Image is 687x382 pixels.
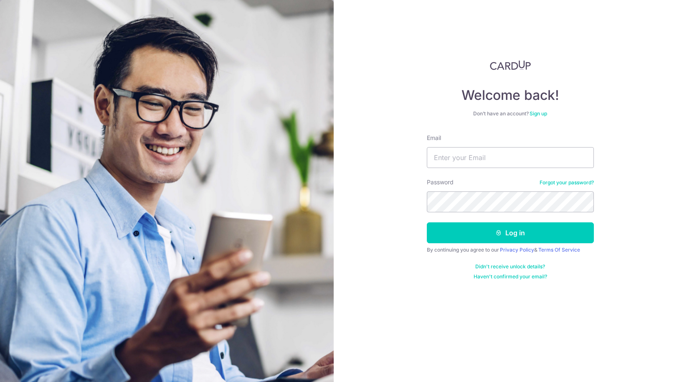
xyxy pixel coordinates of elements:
[427,134,441,142] label: Email
[540,179,594,186] a: Forgot your password?
[427,147,594,168] input: Enter your Email
[475,263,545,270] a: Didn't receive unlock details?
[427,247,594,253] div: By continuing you agree to our &
[427,87,594,104] h4: Welcome back!
[474,273,547,280] a: Haven't confirmed your email?
[427,110,594,117] div: Don’t have an account?
[427,222,594,243] button: Log in
[427,178,454,186] label: Password
[490,60,531,70] img: CardUp Logo
[500,247,534,253] a: Privacy Policy
[530,110,547,117] a: Sign up
[538,247,580,253] a: Terms Of Service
